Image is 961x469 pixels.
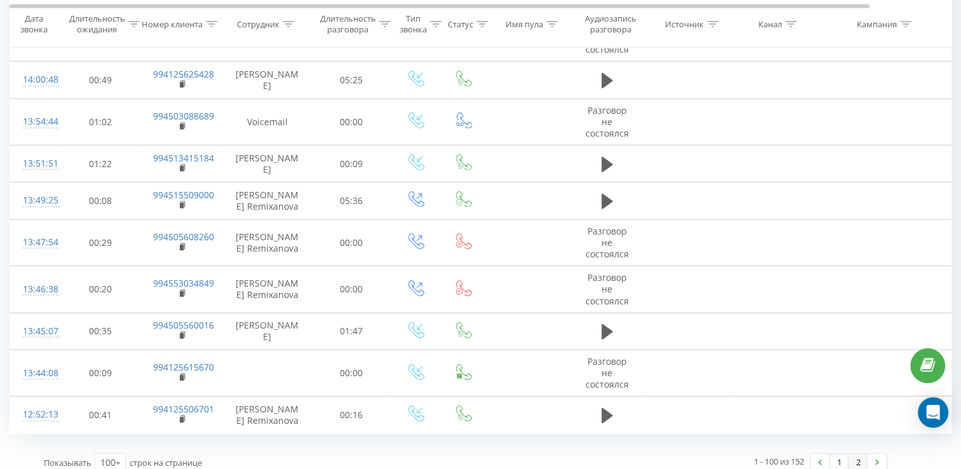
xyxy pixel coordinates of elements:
[223,62,312,99] td: [PERSON_NAME]
[61,350,140,397] td: 00:09
[586,355,629,390] span: Разговор не состоялся
[61,219,140,266] td: 00:29
[153,231,214,243] a: 994505608260
[312,313,391,350] td: 01:47
[312,266,391,313] td: 00:00
[153,361,214,373] a: 994125615670
[223,146,312,182] td: [PERSON_NAME]
[237,18,279,29] div: Сотрудник
[23,361,48,386] div: 13:44:08
[23,67,48,92] div: 14:00:48
[23,402,48,427] div: 12:52:13
[665,18,704,29] div: Источник
[153,110,214,122] a: 994503088689
[223,397,312,433] td: [PERSON_NAME] Remixanova
[320,13,376,35] div: Длительность разговора
[586,271,629,306] span: Разговор не состоялся
[580,13,642,35] div: Аудиозапись разговора
[61,182,140,219] td: 00:08
[312,350,391,397] td: 00:00
[142,18,203,29] div: Номер клиента
[61,146,140,182] td: 01:22
[586,225,629,260] span: Разговор не состоялся
[918,397,948,428] div: Open Intercom Messenger
[857,18,897,29] div: Кампания
[153,152,214,164] a: 994513415184
[758,18,782,29] div: Канал
[586,104,629,139] span: Разговор не состоялся
[223,182,312,219] td: [PERSON_NAME] Remixanova
[506,18,543,29] div: Имя пула
[23,277,48,302] div: 13:46:38
[61,397,140,433] td: 00:41
[23,109,48,134] div: 13:54:44
[23,230,48,255] div: 13:47:54
[23,319,48,344] div: 13:45:07
[69,13,125,35] div: Длительность ожидания
[153,319,214,331] a: 994505560016
[44,457,91,468] span: Показывать
[448,18,473,29] div: Статус
[223,266,312,313] td: [PERSON_NAME] Remixanova
[223,313,312,350] td: [PERSON_NAME]
[100,456,116,469] div: 100
[23,151,48,176] div: 13:51:51
[61,266,140,313] td: 00:20
[153,403,214,415] a: 994125506701
[312,182,391,219] td: 05:36
[754,455,804,468] div: 1 - 100 из 152
[312,99,391,146] td: 00:00
[61,99,140,146] td: 01:02
[312,146,391,182] td: 00:09
[61,62,140,99] td: 00:49
[153,277,214,289] a: 994553034849
[153,189,214,201] a: 994515509000
[130,457,202,468] span: строк на странице
[153,68,214,80] a: 994125625428
[23,188,48,213] div: 13:49:25
[10,13,57,35] div: Дата звонка
[223,99,312,146] td: Voicemail
[312,397,391,433] td: 00:16
[312,219,391,266] td: 00:00
[223,219,312,266] td: [PERSON_NAME] Remixanova
[61,313,140,350] td: 00:35
[312,62,391,99] td: 05:25
[400,13,427,35] div: Тип звонка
